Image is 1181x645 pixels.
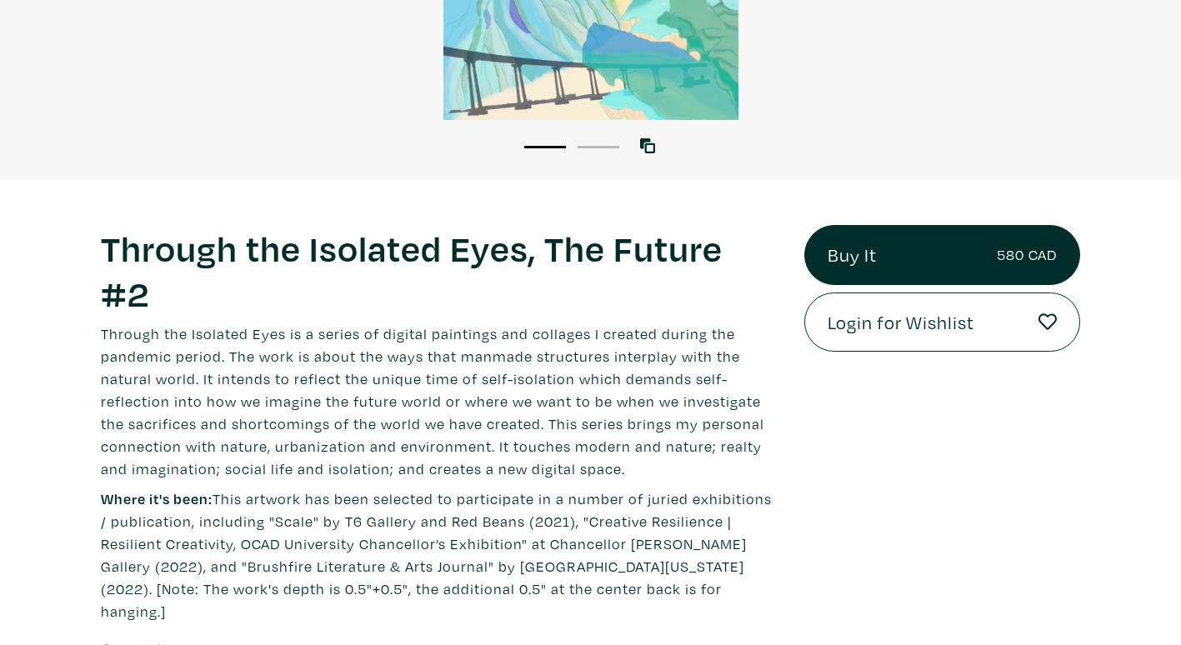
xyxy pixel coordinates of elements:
[828,308,974,337] span: Login for Wishlist
[101,489,213,508] span: Where it's been:
[101,487,779,622] p: This artwork has been selected to participate in a number of juried exhibitions / publication, in...
[804,225,1081,285] a: Buy It580 CAD
[578,146,619,148] button: 2 of 2
[101,322,779,480] p: Through the Isolated Eyes is a series of digital paintings and collages I created during the pand...
[101,225,779,315] h1: Through the Isolated Eyes, The Future #2
[804,292,1081,352] a: Login for Wishlist
[524,146,566,148] button: 1 of 2
[997,243,1057,266] small: 580 CAD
